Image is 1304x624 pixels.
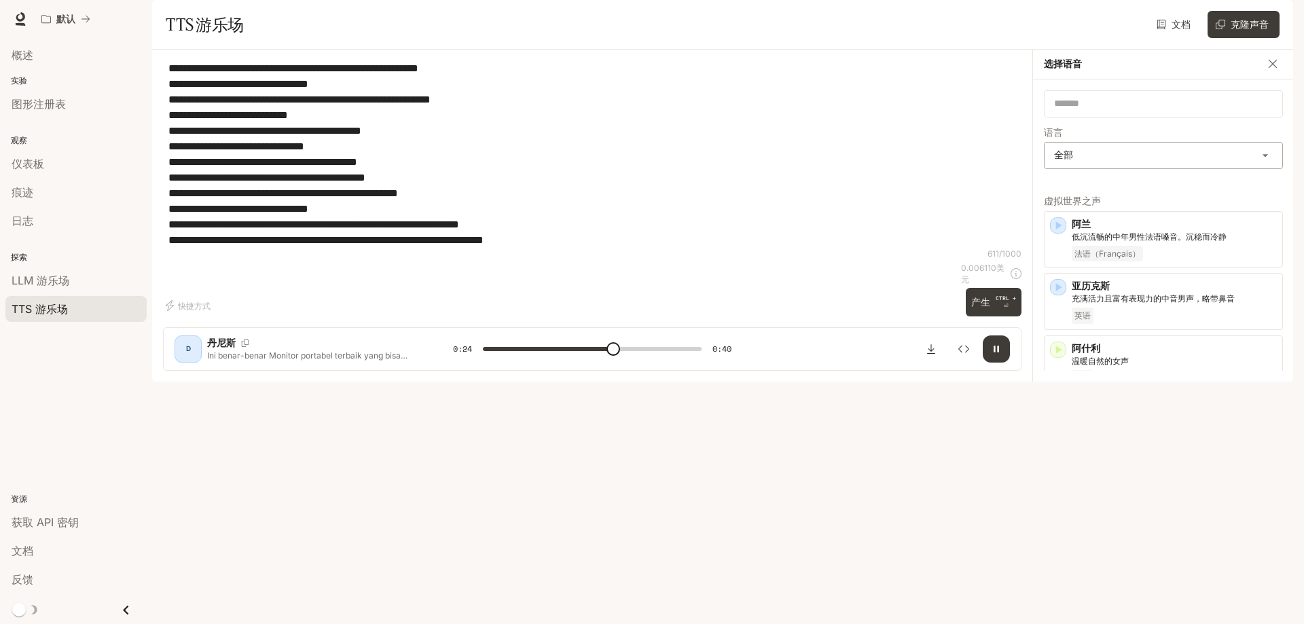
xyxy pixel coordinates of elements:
[56,13,75,24] font: 默认
[1072,293,1235,304] font: 充满活力且富有表现力的中音男声，略带鼻音
[1072,293,1277,305] p: 充满活力且富有表现力的中音男声，略带鼻音
[966,288,1021,316] button: 产生CTRL +⏎
[166,14,244,35] font: TTS 游乐场
[1072,280,1110,291] font: 亚历克斯
[1072,232,1227,242] font: 低沉流畅的中年男性法语嗓音。沉稳而冷静
[207,337,236,348] font: 丹尼斯
[1072,356,1129,366] font: 温暖自然的女声
[186,344,191,352] font: D
[996,295,1016,301] font: CTRL +
[1072,218,1091,230] font: 阿兰
[712,343,731,354] font: 0:40
[1208,11,1280,38] button: 克隆声音
[1074,310,1091,320] font: 英语
[178,301,211,311] font: 快捷方式
[453,343,472,354] font: 0:24
[950,335,977,363] button: 检查
[1044,126,1063,138] font: 语言
[1072,231,1277,243] p: 低沉流畅的中年男性法语嗓音。沉稳而冷静
[1004,303,1009,309] font: ⏎
[1054,149,1073,160] font: 全部
[918,335,945,363] button: 下载音频
[35,5,96,33] button: 所有工作区
[1153,11,1197,38] a: 文档
[1231,18,1269,30] font: 克隆声音
[236,339,255,347] button: 复制语音ID
[207,350,418,477] font: Ini benar-benar Monitor portabel terbaik yang bisa Anda beli。 Perkenalkan Arzopa Z1FC 16,1 inci。刷...
[1072,355,1277,367] p: 温暖自然的女声
[1045,143,1282,168] div: 全部
[1172,18,1191,30] font: 文档
[1044,195,1101,206] font: 虚拟世界之声
[163,295,216,316] button: 快捷方式
[1074,249,1140,259] font: 法语（Français）
[1072,342,1100,354] font: 阿什利
[971,296,990,308] font: 产生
